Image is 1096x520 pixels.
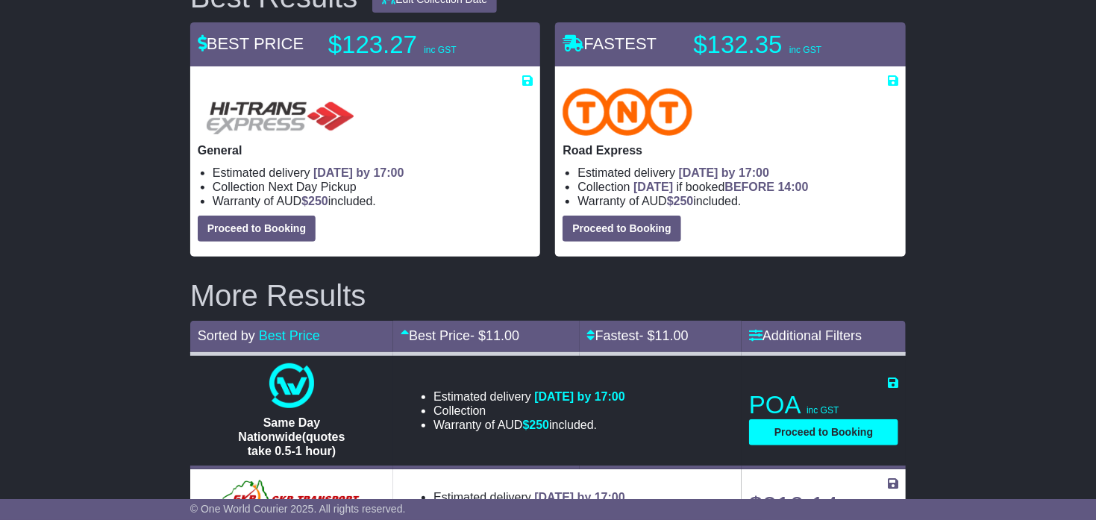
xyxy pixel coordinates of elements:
[563,216,680,242] button: Proceed to Booking
[213,180,533,194] li: Collection
[238,416,345,457] span: Same Day Nationwide(quotes take 0.5-1 hour)
[198,34,304,53] span: BEST PRICE
[259,328,320,343] a: Best Price
[577,194,898,208] li: Warranty of AUD included.
[749,419,898,445] button: Proceed to Booking
[198,328,255,343] span: Sorted by
[674,195,694,207] span: 250
[639,328,689,343] span: - $
[470,328,519,343] span: - $
[424,45,456,55] span: inc GST
[530,419,550,431] span: 250
[789,45,821,55] span: inc GST
[725,181,775,193] span: BEFORE
[655,328,689,343] span: 11.00
[667,195,694,207] span: $
[523,419,550,431] span: $
[198,143,533,157] p: General
[486,328,519,343] span: 11.00
[308,195,328,207] span: 250
[198,216,316,242] button: Proceed to Booking
[269,363,314,408] img: One World Courier: Same Day Nationwide(quotes take 0.5-1 hour)
[301,195,328,207] span: $
[313,166,404,179] span: [DATE] by 17:00
[433,404,625,418] li: Collection
[679,166,770,179] span: [DATE] by 17:00
[577,166,898,180] li: Estimated delivery
[269,181,357,193] span: Next Day Pickup
[213,166,533,180] li: Estimated delivery
[563,88,692,136] img: TNT Domestic: Road Express
[633,181,808,193] span: if booked
[563,34,657,53] span: FASTEST
[807,405,839,416] span: inc GST
[198,88,360,136] img: HiTrans (Machship): General
[534,491,625,504] span: [DATE] by 17:00
[577,180,898,194] li: Collection
[778,181,809,193] span: 14:00
[433,389,625,404] li: Estimated delivery
[749,328,862,343] a: Additional Filters
[587,328,689,343] a: Fastest- $11.00
[633,181,673,193] span: [DATE]
[749,390,898,420] p: POA
[401,328,519,343] a: Best Price- $11.00
[693,30,880,60] p: $132.35
[534,390,625,403] span: [DATE] by 17:00
[190,503,406,515] span: © One World Courier 2025. All rights reserved.
[190,279,906,312] h2: More Results
[328,30,515,60] p: $123.27
[213,194,533,208] li: Warranty of AUD included.
[433,418,625,432] li: Warranty of AUD included.
[563,143,898,157] p: Road Express
[433,490,625,504] li: Estimated delivery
